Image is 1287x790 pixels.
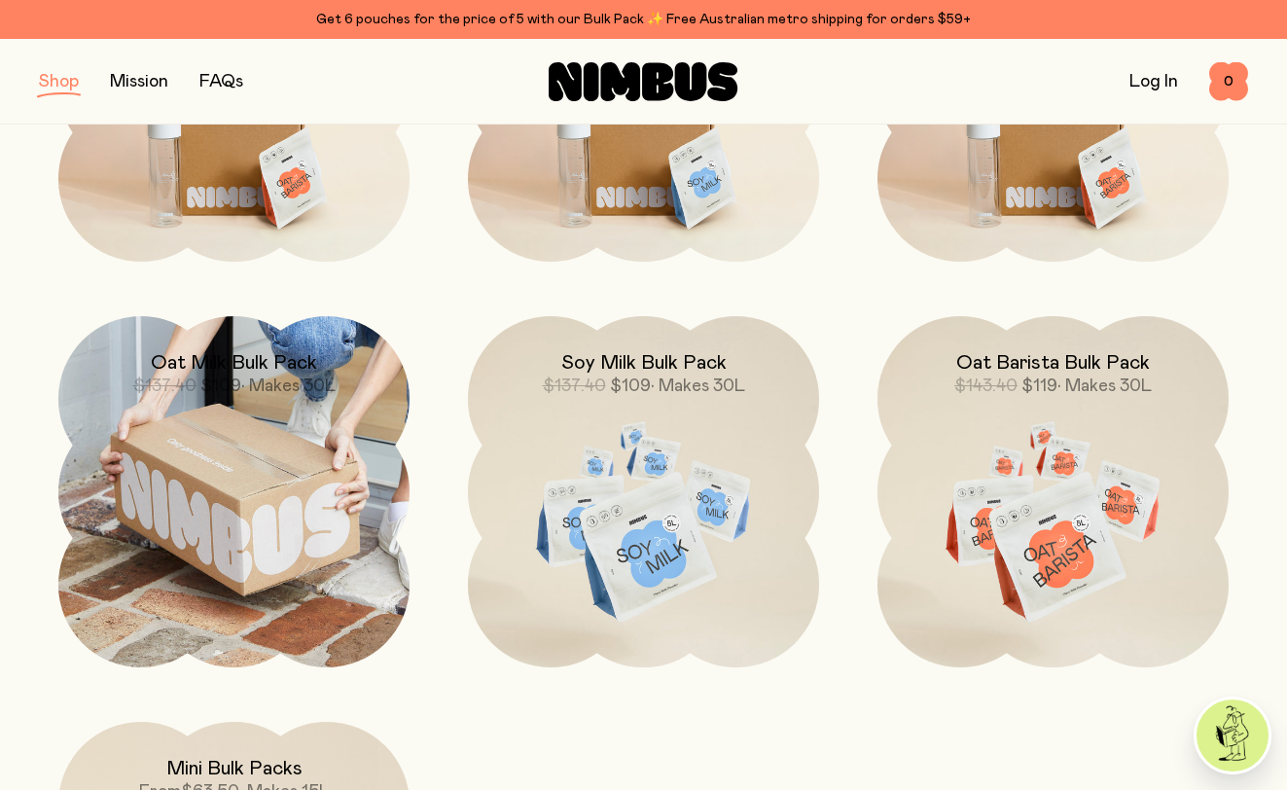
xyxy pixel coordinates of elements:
span: • Makes 30L [1057,377,1152,395]
a: Oat Barista Bulk Pack$143.40$119• Makes 30L [877,316,1229,667]
img: agent [1197,700,1269,772]
span: $137.40 [133,377,197,395]
h2: Oat Barista Bulk Pack [956,351,1150,375]
a: FAQs [199,73,243,90]
span: $143.40 [954,377,1018,395]
span: • Makes 30L [651,377,745,395]
div: Get 6 pouches for the price of 5 with our Bulk Pack ✨ Free Australian metro shipping for orders $59+ [39,8,1248,31]
a: Soy Milk Bulk Pack$137.40$109• Makes 30L [468,316,819,667]
a: Mission [110,73,168,90]
a: Oat Milk Bulk Pack$137.40$109• Makes 30L [58,316,410,667]
h2: Mini Bulk Packs [166,757,303,780]
span: $137.40 [543,377,606,395]
span: $109 [200,377,241,395]
span: $109 [610,377,651,395]
a: Log In [1129,73,1178,90]
span: $119 [1021,377,1057,395]
h2: Oat Milk Bulk Pack [151,351,317,375]
button: 0 [1209,62,1248,101]
span: • Makes 30L [241,377,336,395]
h2: Soy Milk Bulk Pack [561,351,727,375]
